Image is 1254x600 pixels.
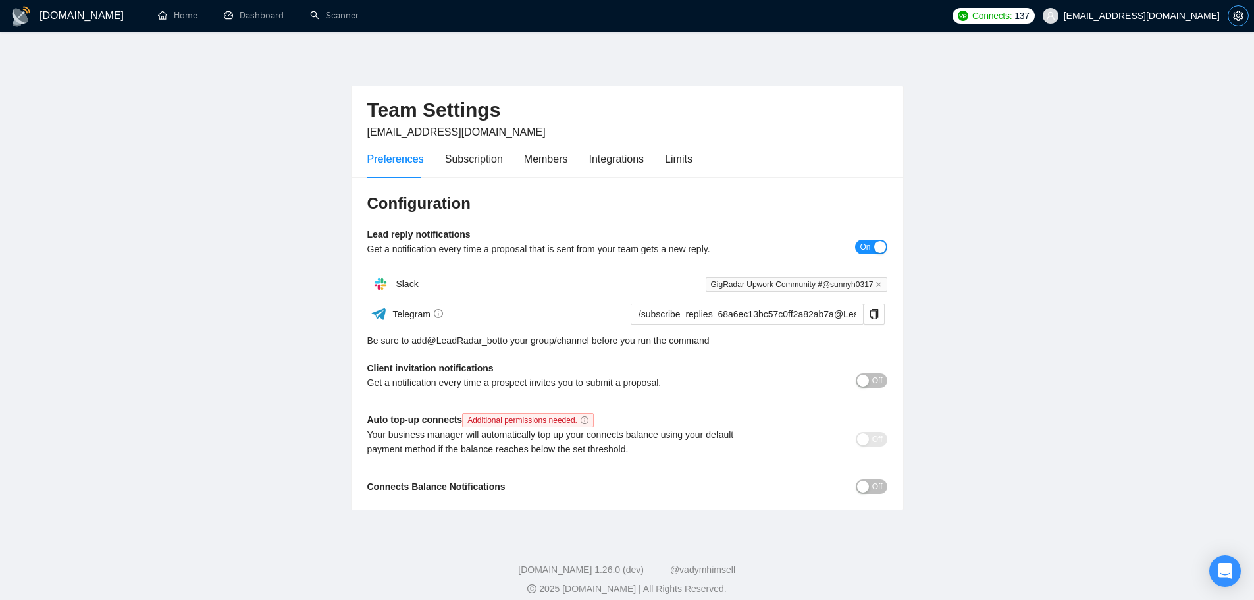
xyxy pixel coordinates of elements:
[427,333,500,348] a: @LeadRadar_bot
[1228,11,1249,21] a: setting
[972,9,1012,23] span: Connects:
[371,306,387,322] img: ww3wtPAAAAAElFTkSuQmCC
[367,481,506,492] b: Connects Balance Notifications
[527,584,536,593] span: copyright
[1014,9,1029,23] span: 137
[367,271,394,297] img: hpQkSZIkSZIkSZIkSZIkSZIkSZIkSZIkSZIkSZIkSZIkSZIkSZIkSZIkSZIkSZIkSZIkSZIkSZIkSZIkSZIkSZIkSZIkSZIkS...
[518,564,644,575] a: [DOMAIN_NAME] 1.26.0 (dev)
[1209,555,1241,587] div: Open Intercom Messenger
[1046,11,1055,20] span: user
[224,10,284,21] a: dashboardDashboard
[367,375,758,390] div: Get a notification every time a prospect invites you to submit a proposal.
[872,479,883,494] span: Off
[367,126,546,138] span: [EMAIL_ADDRESS][DOMAIN_NAME]
[367,427,758,456] div: Your business manager will automatically top up your connects balance using your default payment ...
[310,10,359,21] a: searchScanner
[367,151,424,167] div: Preferences
[706,277,887,292] span: GigRadar Upwork Community #@sunnyh0317
[581,416,588,424] span: info-circle
[367,363,494,373] b: Client invitation notifications
[875,281,882,288] span: close
[665,151,692,167] div: Limits
[872,373,883,388] span: Off
[462,413,594,427] span: Additional permissions needed.
[158,10,197,21] a: homeHome
[434,309,443,318] span: info-circle
[11,582,1243,596] div: 2025 [DOMAIN_NAME] | All Rights Reserved.
[589,151,644,167] div: Integrations
[864,309,884,319] span: copy
[524,151,568,167] div: Members
[670,564,736,575] a: @vadymhimself
[958,11,968,21] img: upwork-logo.png
[864,304,885,325] button: copy
[1228,11,1248,21] span: setting
[1228,5,1249,26] button: setting
[11,6,32,27] img: logo
[396,279,418,289] span: Slack
[872,432,883,447] span: Off
[392,309,443,319] span: Telegram
[367,229,471,240] b: Lead reply notifications
[860,240,870,254] span: On
[367,193,887,214] h3: Configuration
[367,333,887,348] div: Be sure to add to your group/channel before you run the command
[445,151,503,167] div: Subscription
[367,242,758,256] div: Get a notification every time a proposal that is sent from your team gets a new reply.
[367,414,599,425] b: Auto top-up connects
[367,97,887,124] h2: Team Settings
